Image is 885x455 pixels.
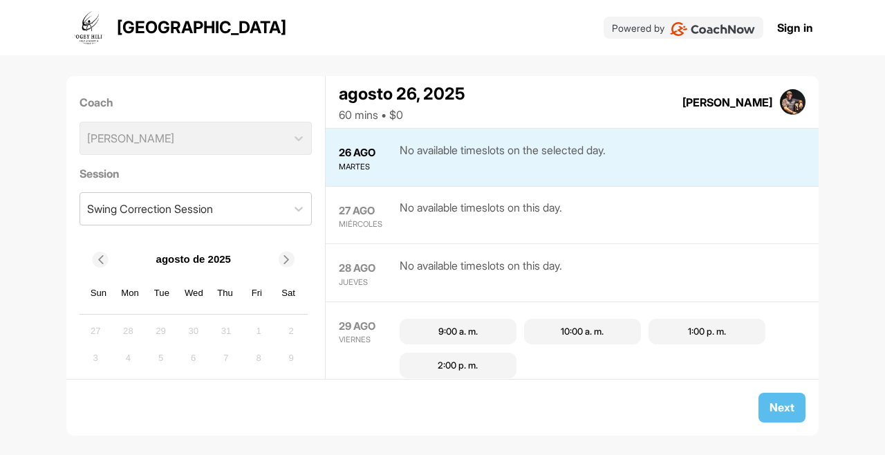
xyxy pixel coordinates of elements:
[438,325,478,339] div: 9:00 a. m.
[151,321,171,342] div: Not available Tuesday, July 29th, 2025
[248,321,269,342] div: Not available Friday, August 1st, 2025
[777,19,813,36] a: Sign in
[80,165,313,182] label: Session
[248,374,269,395] div: Not available Friday, August 15th, 2025
[80,94,313,111] label: Coach
[400,257,562,288] div: No available timeslots on this day.
[216,321,236,342] div: Not available Thursday, July 31st, 2025
[281,347,301,368] div: Not available Saturday, August 9th, 2025
[339,161,396,173] div: MARTES
[117,15,286,40] p: [GEOGRAPHIC_DATA]
[156,252,231,268] p: agosto de 2025
[688,325,726,339] div: 1:00 p. m.
[400,199,562,230] div: No available timeslots on this day.
[758,393,805,423] button: Next
[85,321,106,342] div: Not available Sunday, July 27th, 2025
[248,284,266,302] div: Fri
[216,347,236,368] div: Not available Thursday, August 7th, 2025
[248,347,269,368] div: Not available Friday, August 8th, 2025
[670,22,755,36] img: CoachNow
[118,347,138,368] div: Not available Monday, August 4th, 2025
[339,319,396,335] div: 29 AGO
[339,334,396,346] div: VIERNES
[216,374,236,395] div: Not available Thursday, August 14th, 2025
[118,321,138,342] div: Not available Monday, July 28th, 2025
[87,201,213,217] div: Swing Correction Session
[438,359,478,373] div: 2:00 p. m.
[73,11,106,44] img: logo
[339,261,396,277] div: 28 AGO
[682,94,772,111] div: [PERSON_NAME]
[561,325,604,339] div: 10:00 a. m.
[90,284,108,302] div: Sun
[612,21,664,35] p: Powered by
[339,203,396,219] div: 27 AGO
[183,374,204,395] div: Not available Wednesday, August 13th, 2025
[400,142,606,173] div: No available timeslots on the selected day.
[151,347,171,368] div: Not available Tuesday, August 5th, 2025
[339,106,465,123] div: 60 mins • $0
[85,347,106,368] div: Not available Sunday, August 3rd, 2025
[339,219,396,230] div: MIÉRCOLES
[153,284,171,302] div: Tue
[339,145,396,161] div: 26 AGO
[85,374,106,395] div: Not available Sunday, August 10th, 2025
[183,321,204,342] div: Not available Wednesday, July 30th, 2025
[118,374,138,395] div: Not available Monday, August 11th, 2025
[339,277,396,288] div: JUEVES
[185,284,203,302] div: Wed
[339,82,465,106] div: agosto 26, 2025
[183,347,204,368] div: Not available Wednesday, August 6th, 2025
[281,374,301,395] div: Not available Saturday, August 16th, 2025
[279,284,297,302] div: Sat
[121,284,139,302] div: Mon
[216,284,234,302] div: Thu
[151,374,171,395] div: Not available Tuesday, August 12th, 2025
[281,321,301,342] div: Not available Saturday, August 2nd, 2025
[780,89,806,115] img: square_924b3cc1736c82fb3c192aaf4cff42fa.jpg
